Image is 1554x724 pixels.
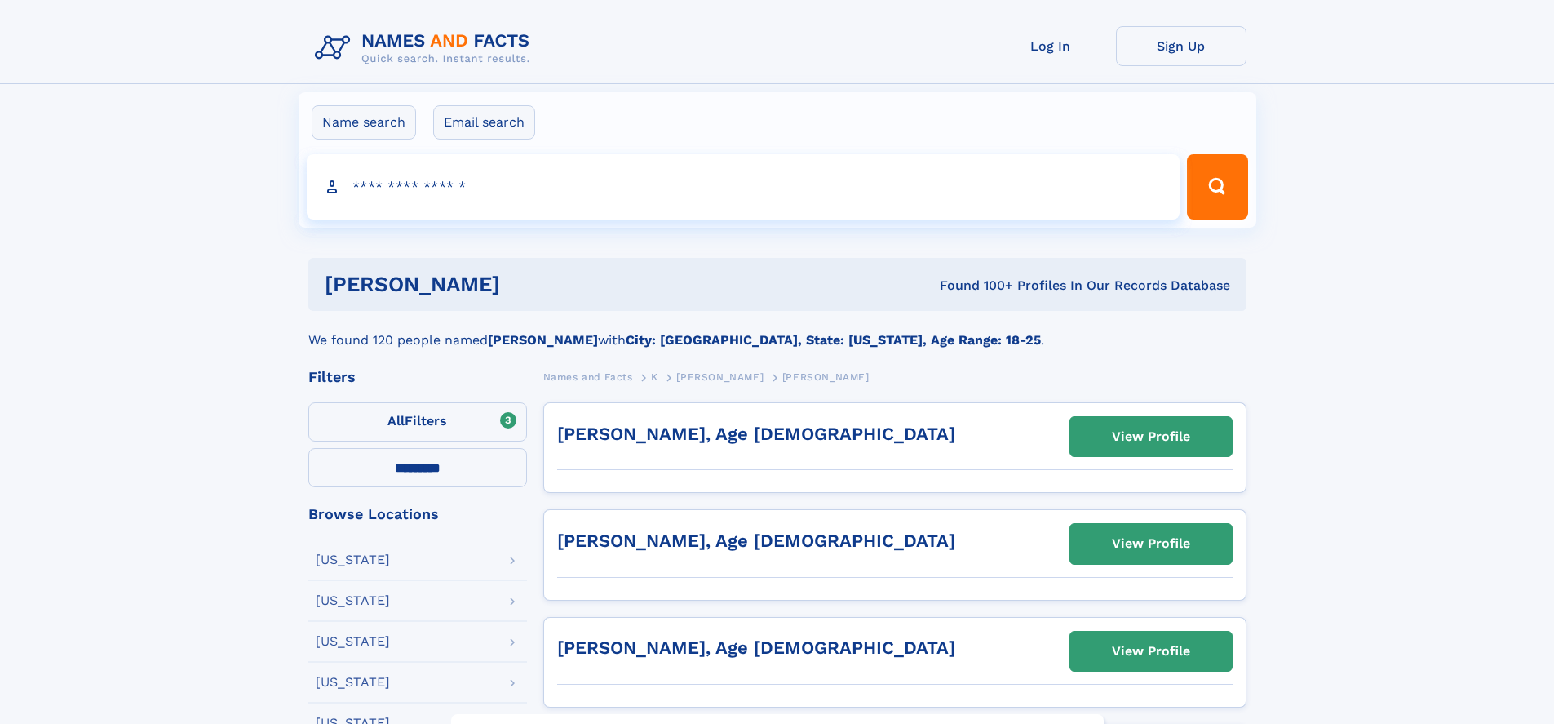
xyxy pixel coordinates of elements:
b: City: [GEOGRAPHIC_DATA], State: [US_STATE], Age Range: 18-25 [626,332,1041,348]
label: Name search [312,105,416,140]
a: [PERSON_NAME], Age [DEMOGRAPHIC_DATA] [557,531,955,551]
span: [PERSON_NAME] [676,371,764,383]
a: K [651,366,658,387]
a: View Profile [1070,524,1232,563]
input: search input [307,154,1180,220]
div: Browse Locations [308,507,527,522]
div: We found 120 people named with . [308,311,1246,350]
a: Log In [985,26,1116,66]
button: Search Button [1187,154,1247,220]
div: View Profile [1112,525,1190,562]
div: Found 100+ Profiles In Our Records Database [719,277,1230,295]
label: Email search [433,105,535,140]
label: Filters [308,402,527,442]
a: [PERSON_NAME], Age [DEMOGRAPHIC_DATA] [557,424,955,444]
a: View Profile [1070,417,1232,456]
img: Logo Names and Facts [308,26,543,70]
div: [US_STATE] [316,635,390,648]
span: K [651,371,658,383]
div: [US_STATE] [316,594,390,607]
a: Names and Facts [543,366,633,387]
div: [US_STATE] [316,553,390,566]
a: Sign Up [1116,26,1246,66]
div: [US_STATE] [316,676,390,689]
div: View Profile [1112,418,1190,455]
div: View Profile [1112,633,1190,670]
span: All [387,413,405,429]
b: [PERSON_NAME] [488,332,598,348]
a: [PERSON_NAME] [676,366,764,387]
div: Filters [308,370,527,384]
span: [PERSON_NAME] [782,371,870,383]
a: [PERSON_NAME], Age [DEMOGRAPHIC_DATA] [557,637,955,658]
h1: [PERSON_NAME] [325,274,720,295]
a: View Profile [1070,632,1232,671]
